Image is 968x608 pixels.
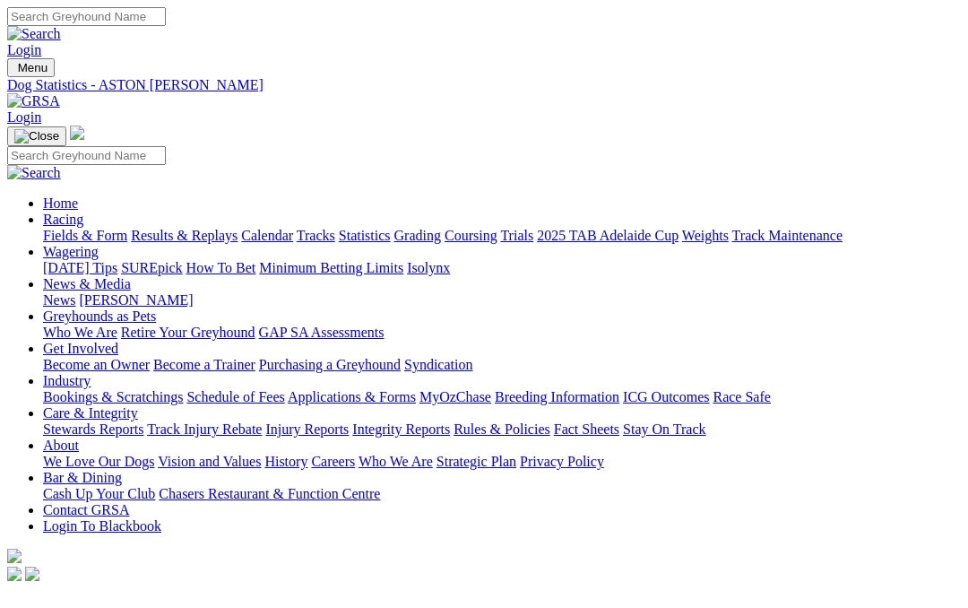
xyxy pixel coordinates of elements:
a: Trials [500,228,533,243]
a: Who We Are [43,325,117,340]
a: Schedule of Fees [186,389,284,404]
a: 2025 TAB Adelaide Cup [537,228,678,243]
a: Fields & Form [43,228,127,243]
a: Calendar [241,228,293,243]
a: Rules & Policies [454,421,550,437]
div: Get Involved [43,357,961,373]
a: Bookings & Scratchings [43,389,183,404]
a: Who We Are [359,454,433,469]
a: Contact GRSA [43,502,129,517]
a: Industry [43,373,91,388]
a: Breeding Information [495,389,619,404]
a: Fact Sheets [554,421,619,437]
a: Login [7,109,41,125]
img: logo-grsa-white.png [7,549,22,563]
a: SUREpick [121,260,182,275]
a: Weights [682,228,729,243]
a: Cash Up Your Club [43,486,155,501]
a: Vision and Values [158,454,261,469]
a: Login [7,42,41,57]
a: Greyhounds as Pets [43,308,156,324]
span: Menu [18,61,48,74]
a: Applications & Forms [288,389,416,404]
a: How To Bet [186,260,256,275]
a: Track Injury Rebate [147,421,262,437]
a: Login To Blackbook [43,518,161,534]
a: Statistics [339,228,391,243]
img: Search [7,26,61,42]
a: Syndication [404,357,472,372]
div: Wagering [43,260,961,276]
a: Retire Your Greyhound [121,325,255,340]
a: Dog Statistics - ASTON [PERSON_NAME] [7,77,961,93]
img: GRSA [7,93,60,109]
a: Home [43,195,78,211]
a: Grading [394,228,441,243]
a: News [43,292,75,308]
input: Search [7,146,166,165]
a: Integrity Reports [352,421,450,437]
a: GAP SA Assessments [259,325,385,340]
a: Bar & Dining [43,470,122,485]
a: Stewards Reports [43,421,143,437]
a: Care & Integrity [43,405,138,421]
a: ICG Outcomes [623,389,709,404]
div: News & Media [43,292,961,308]
img: facebook.svg [7,567,22,581]
a: Careers [311,454,355,469]
button: Toggle navigation [7,126,66,146]
img: logo-grsa-white.png [70,126,84,140]
div: Racing [43,228,961,244]
a: Isolynx [407,260,450,275]
img: Search [7,165,61,181]
img: twitter.svg [25,567,39,581]
a: We Love Our Dogs [43,454,154,469]
a: [PERSON_NAME] [79,292,193,308]
a: Purchasing a Greyhound [259,357,401,372]
div: Industry [43,389,961,405]
a: Coursing [445,228,497,243]
a: History [264,454,307,469]
a: Get Involved [43,341,118,356]
a: About [43,438,79,453]
a: MyOzChase [419,389,491,404]
input: Search [7,7,166,26]
a: Race Safe [713,389,770,404]
a: Chasers Restaurant & Function Centre [159,486,380,501]
a: Track Maintenance [732,228,843,243]
div: Bar & Dining [43,486,961,502]
a: Strategic Plan [436,454,516,469]
a: Racing [43,212,83,227]
a: Privacy Policy [520,454,604,469]
a: News & Media [43,276,131,291]
a: Stay On Track [623,421,705,437]
button: Toggle navigation [7,58,55,77]
a: Injury Reports [265,421,349,437]
div: About [43,454,961,470]
a: Become a Trainer [153,357,255,372]
img: Close [14,129,59,143]
a: Tracks [297,228,335,243]
a: [DATE] Tips [43,260,117,275]
a: Results & Replays [131,228,238,243]
a: Wagering [43,244,99,259]
div: Greyhounds as Pets [43,325,961,341]
a: Become an Owner [43,357,150,372]
a: Minimum Betting Limits [259,260,403,275]
div: Care & Integrity [43,421,961,438]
